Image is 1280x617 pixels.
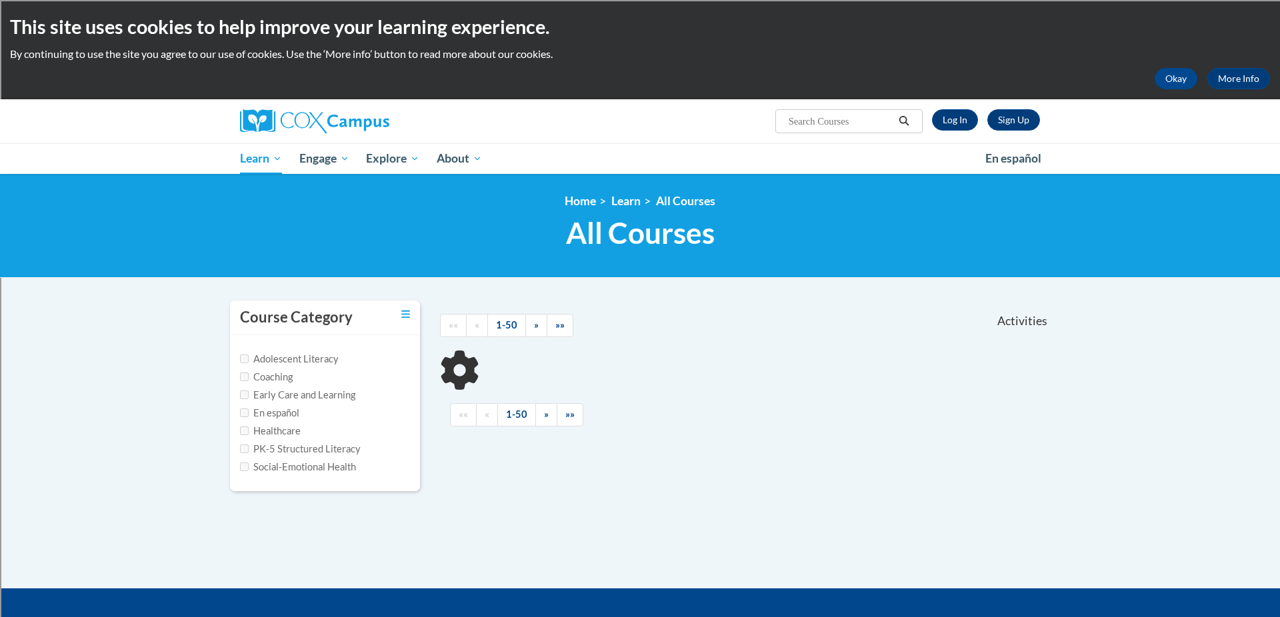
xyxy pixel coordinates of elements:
[787,113,894,129] input: Search Courses
[220,143,1060,174] div: Main menu
[932,109,978,131] a: Log In
[428,143,491,174] a: About
[357,143,428,174] a: Explore
[240,109,389,133] img: Cox Campus
[291,143,358,174] a: Engage
[656,194,715,208] a: All Courses
[366,151,419,167] span: Explore
[299,151,349,167] span: Engage
[987,109,1040,131] a: Register
[566,215,715,251] span: All Courses
[611,194,641,208] a: Learn
[231,143,291,174] a: Learn
[240,151,282,167] span: Learn
[240,109,493,133] a: Cox Campus
[977,145,1050,173] a: En español
[894,113,914,129] button: Search
[565,194,596,208] a: Home
[437,151,482,167] span: About
[985,151,1041,165] span: En español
